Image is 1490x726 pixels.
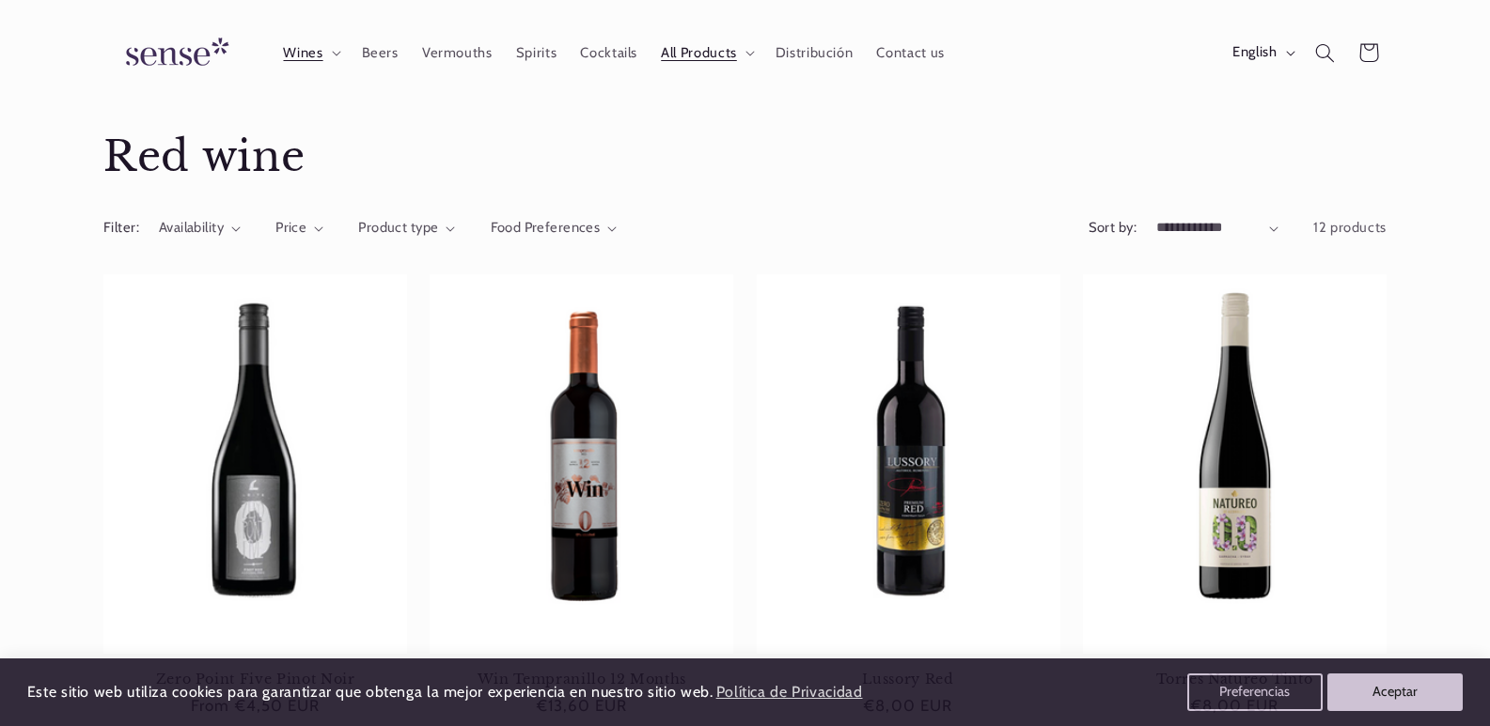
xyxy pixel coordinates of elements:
span: Cocktails [580,44,637,62]
span: Este sitio web utiliza cookies para garantizar que obtenga la mejor experiencia en nuestro sitio ... [27,683,714,701]
a: Spirits [504,32,569,73]
button: English [1220,34,1303,71]
span: Spirits [516,44,557,62]
span: Vermouths [422,44,493,62]
img: Sense [103,26,244,80]
summary: Product type (0 selected) [358,218,455,239]
span: Wines [283,44,322,62]
a: Vermouths [410,32,504,73]
h1: Red wine [103,131,1387,184]
a: Beers [350,32,410,73]
a: Cocktails [569,32,650,73]
span: Distribución [776,44,854,62]
summary: Availability (0 selected) [159,218,241,239]
span: Price [275,219,306,236]
span: Contact us [876,44,944,62]
a: Distribución [763,32,865,73]
a: Política de Privacidad (opens in a new tab) [713,676,865,709]
a: Sense [96,19,252,87]
summary: Food Preferences (0 selected) [491,218,618,239]
summary: Wines [272,32,350,73]
h2: Filter: [103,218,139,239]
button: Preferencias [1187,673,1323,711]
a: Contact us [865,32,957,73]
span: English [1232,43,1277,64]
summary: Search [1304,31,1347,74]
label: Sort by: [1089,219,1137,236]
summary: All Products [650,32,764,73]
span: All Products [661,44,737,62]
span: Product type [358,219,438,236]
button: Aceptar [1327,673,1463,711]
span: Food Preferences [491,219,601,236]
span: Beers [362,44,399,62]
summary: Price [275,218,323,239]
span: Availability [159,219,224,236]
span: 12 products [1313,219,1387,236]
